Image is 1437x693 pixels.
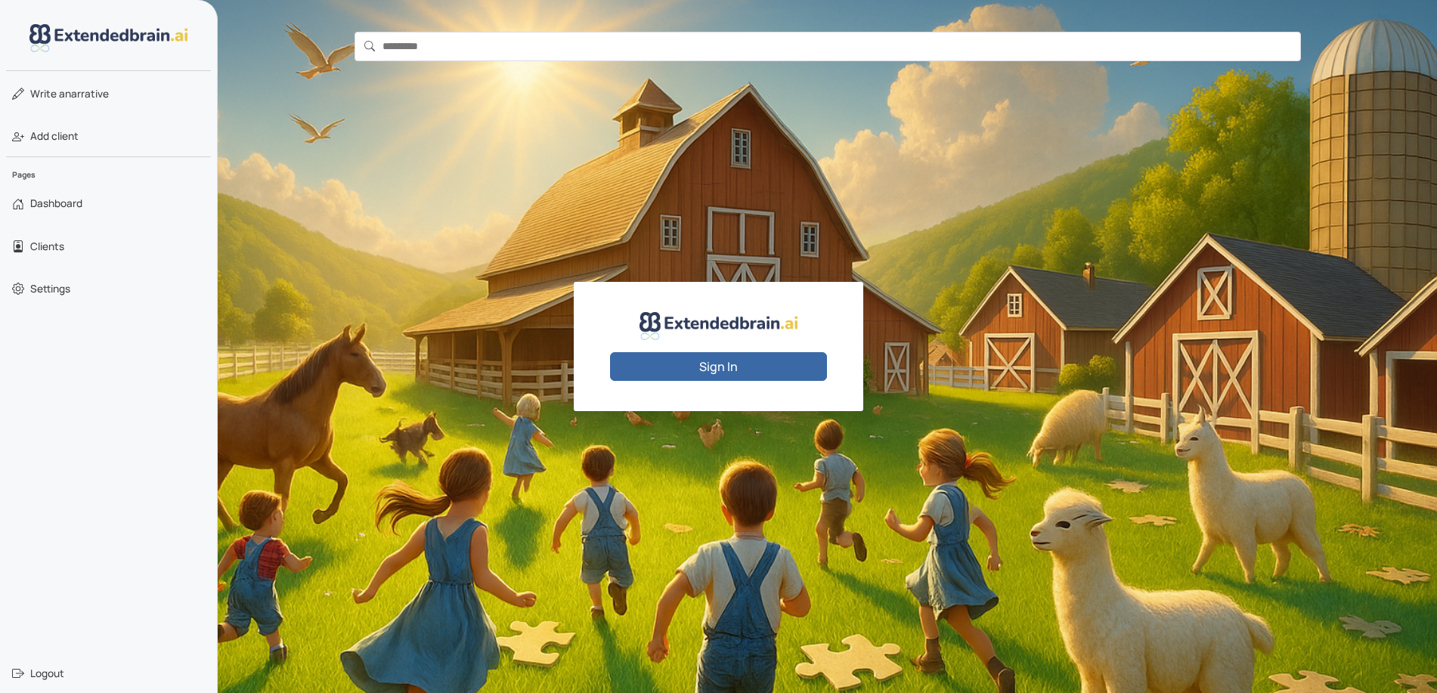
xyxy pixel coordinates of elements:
button: Sign In [610,352,827,381]
img: logo [29,24,188,52]
span: Write a [30,87,65,101]
span: narrative [30,86,109,101]
span: Logout [30,666,64,681]
img: logo [640,312,798,340]
span: Settings [30,281,70,296]
span: Clients [30,239,64,254]
span: Add client [30,128,79,144]
span: Dashboard [30,196,82,211]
